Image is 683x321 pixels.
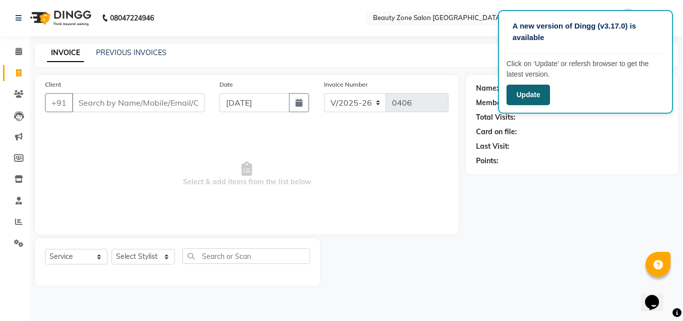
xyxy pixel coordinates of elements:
button: Update [506,85,550,105]
p: Click on ‘Update’ or refersh browser to get the latest version. [506,59,664,80]
label: Date [219,80,233,89]
label: Client [45,80,61,89]
span: Select & add items from the list below [45,124,448,224]
button: +91 [45,93,73,112]
iframe: chat widget [641,281,673,311]
div: Total Visits: [476,112,515,123]
input: Search or Scan [182,248,310,264]
div: Last Visit: [476,141,509,152]
p: A new version of Dingg (v3.17.0) is available [512,21,658,43]
b: 08047224946 [110,4,154,32]
input: Search by Name/Mobile/Email/Code [72,93,204,112]
img: logo [25,4,94,32]
img: Admin [619,9,637,27]
a: PREVIOUS INVOICES [96,48,166,57]
div: Points: [476,156,498,166]
label: Invoice Number [324,80,367,89]
a: INVOICE [47,44,84,62]
div: Name: [476,83,498,94]
div: Membership: [476,98,519,108]
div: Card on file: [476,127,517,137]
